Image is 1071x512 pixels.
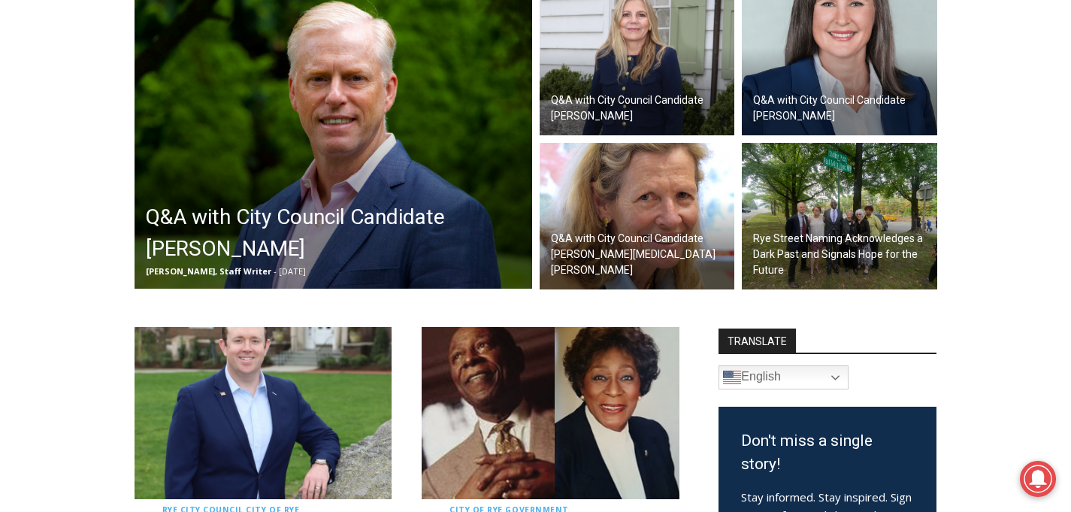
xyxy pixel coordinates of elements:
[540,143,735,290] a: Q&A with City Council Candidate [PERSON_NAME][MEDICAL_DATA] [PERSON_NAME]
[719,365,849,389] a: English
[279,265,306,277] span: [DATE]
[741,429,914,477] h3: Don't miss a single story!
[362,146,728,187] a: Intern @ [DOMAIN_NAME]
[723,368,741,386] img: en
[742,143,937,290] img: (PHOTO: The Paul & Orial Redd Way street naming at the Rye train station on September 27, 2025. L...
[135,327,392,498] img: (PHOTO: City council candidate James Fee. Contributed.)
[540,143,735,290] img: (PHOTO: City council candidate Robin Thrush Jovanovich. Contributed.)
[146,265,271,277] span: [PERSON_NAME], Staff Writer
[742,143,937,290] a: Rye Street Naming Acknowledges a Dark Past and Signals Hope for the Future
[175,127,182,142] div: 6
[753,231,933,278] h2: Rye Street Naming Acknowledges a Dark Past and Signals Hope for the Future
[274,265,277,277] span: -
[551,231,731,278] h2: Q&A with City Council Candidate [PERSON_NAME][MEDICAL_DATA] [PERSON_NAME]
[1,150,217,187] a: [PERSON_NAME] Read Sanctuary Fall Fest: [DATE]
[719,329,796,353] strong: TRANSLATE
[753,92,933,124] h2: Q&A with City Council Candidate [PERSON_NAME]
[12,151,192,186] h4: [PERSON_NAME] Read Sanctuary Fall Fest: [DATE]
[157,44,210,123] div: Face Painting
[146,201,528,265] h2: Q&A with City Council Candidate [PERSON_NAME]
[168,127,171,142] div: /
[551,92,731,124] h2: Q&A with City Council Candidate [PERSON_NAME]
[380,1,710,146] div: "The first chef I interviewed talked about coming to [GEOGRAPHIC_DATA] from [GEOGRAPHIC_DATA] in ...
[393,150,697,183] span: Intern @ [DOMAIN_NAME]
[157,127,164,142] div: 3
[422,327,679,498] img: (PHOTO: M. Paul and Orial Anne Redd, civil rights leaders who lived in the Rye Colony apartments ...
